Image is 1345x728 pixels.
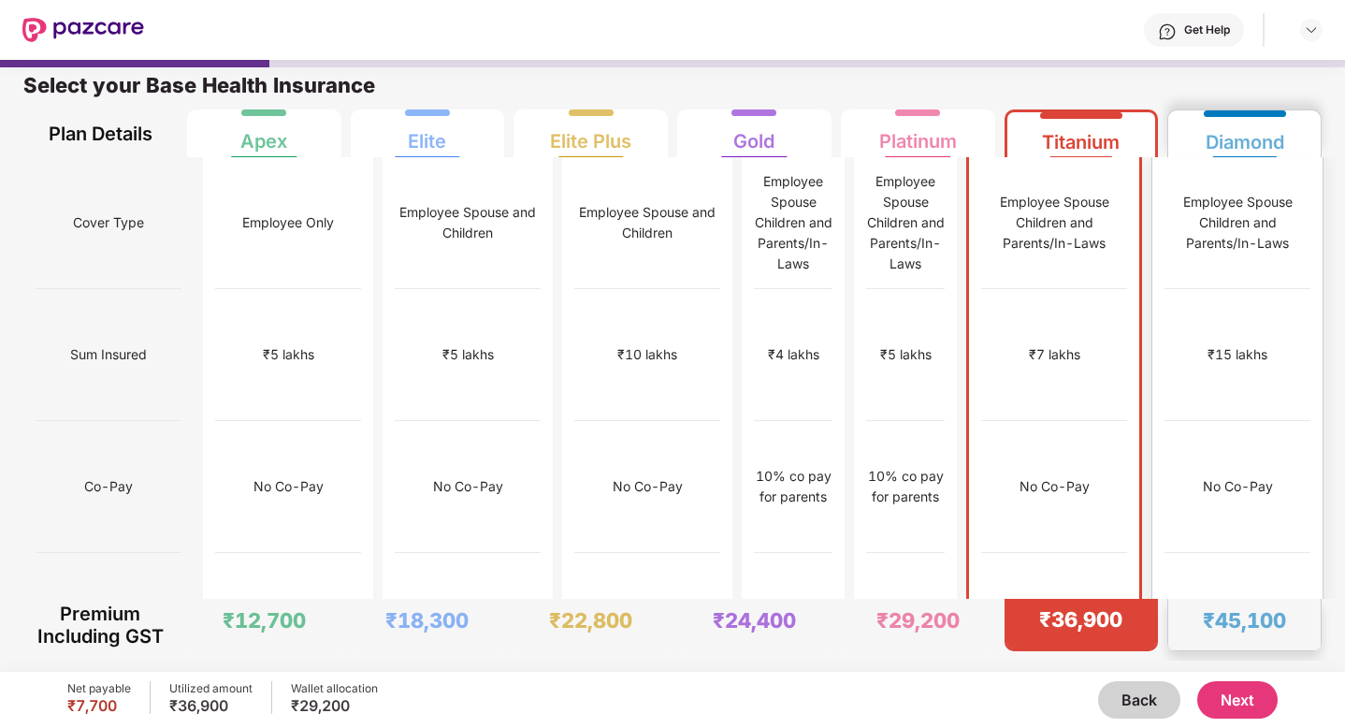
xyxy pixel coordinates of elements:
[36,109,166,157] div: Plan Details
[240,115,287,153] div: Apex
[70,337,147,372] span: Sum Insured
[84,469,133,504] span: Co-Pay
[408,115,446,153] div: Elite
[442,344,494,365] div: ₹5 lakhs
[22,18,144,42] img: New Pazcare Logo
[23,72,1322,109] div: Select your Base Health Insurance
[981,192,1127,254] div: Employee Spouse Children and Parents/In-Laws
[291,681,378,696] div: Wallet allocation
[73,205,144,240] span: Cover Type
[169,681,253,696] div: Utilized amount
[169,696,253,715] div: ₹36,900
[67,681,131,696] div: Net payable
[1203,476,1273,497] div: No Co-Pay
[754,171,832,274] div: Employee Spouse Children and Parents/In-Laws
[395,202,541,243] div: Employee Spouse and Children
[1020,476,1090,497] div: No Co-Pay
[433,476,503,497] div: No Co-Pay
[880,344,932,365] div: ₹5 lakhs
[253,476,324,497] div: No Co-Pay
[1164,192,1310,254] div: Employee Spouse Children and Parents/In-Laws
[223,607,306,633] div: ₹12,700
[613,476,683,497] div: No Co-Pay
[617,344,677,365] div: ₹10 lakhs
[1203,607,1286,633] div: ₹45,100
[291,696,378,715] div: ₹29,200
[574,202,720,243] div: Employee Spouse and Children
[549,607,632,633] div: ₹22,800
[1039,606,1122,633] div: ₹36,900
[1158,22,1177,41] img: svg+xml;base64,PHN2ZyBpZD0iSGVscC0zMngzMiIgeG1sbnM9Imh0dHA6Ly93d3cudzMub3JnLzIwMDAvc3ZnIiB3aWR0aD...
[879,115,957,153] div: Platinum
[768,344,819,365] div: ₹4 lakhs
[866,171,945,274] div: Employee Spouse Children and Parents/In-Laws
[754,466,832,507] div: 10% co pay for parents
[1042,116,1120,153] div: Titanium
[1197,681,1278,719] button: Next
[242,212,334,233] div: Employee Only
[1184,22,1230,37] div: Get Help
[263,344,314,365] div: ₹5 lakhs
[1208,344,1267,365] div: ₹15 lakhs
[67,696,131,715] div: ₹7,700
[36,599,166,651] div: Premium Including GST
[733,115,774,153] div: Gold
[713,607,796,633] div: ₹24,400
[385,607,469,633] div: ₹18,300
[1304,22,1319,37] img: svg+xml;base64,PHN2ZyBpZD0iRHJvcGRvd24tMzJ4MzIiIHhtbG5zPSJodHRwOi8vd3d3LnczLm9yZy8yMDAwL3N2ZyIgd2...
[1206,116,1284,153] div: Diamond
[1098,681,1180,719] button: Back
[1029,344,1080,365] div: ₹7 lakhs
[866,466,945,507] div: 10% co pay for parents
[550,115,631,153] div: Elite Plus
[876,607,960,633] div: ₹29,200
